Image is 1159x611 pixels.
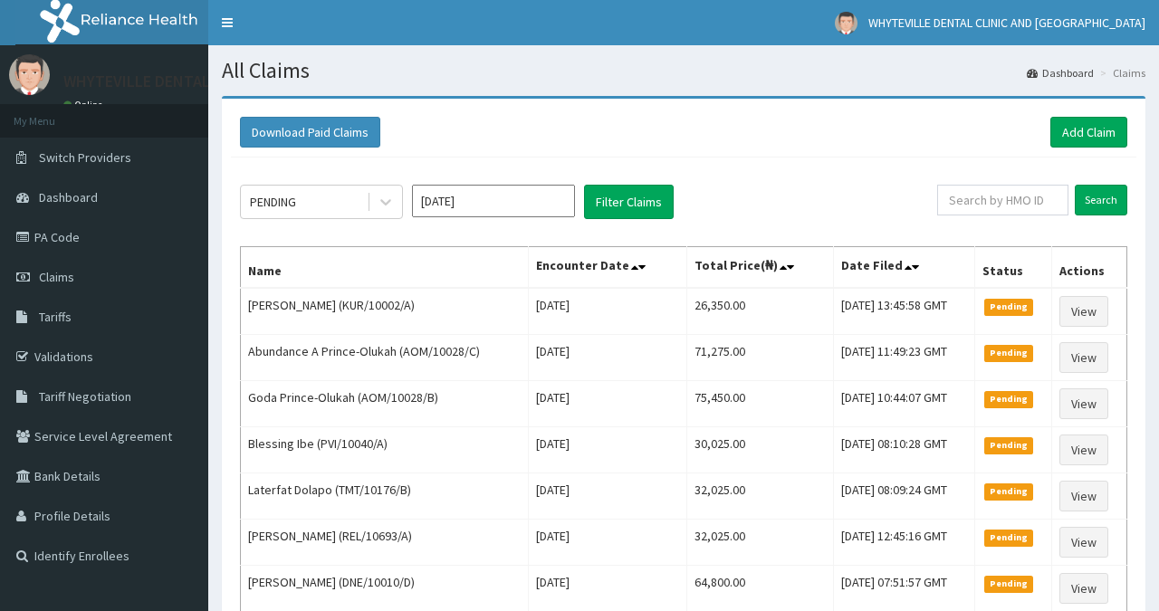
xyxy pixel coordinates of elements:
[1096,65,1145,81] li: Claims
[528,520,686,566] td: [DATE]
[686,247,833,289] th: Total Price(₦)
[241,381,529,427] td: Goda Prince-Olukah (AOM/10028/B)
[250,193,296,211] div: PENDING
[412,185,575,217] input: Select Month and Year
[1059,573,1108,604] a: View
[528,473,686,520] td: [DATE]
[686,381,833,427] td: 75,450.00
[39,388,131,405] span: Tariff Negotiation
[1059,481,1108,511] a: View
[241,335,529,381] td: Abundance A Prince-Olukah (AOM/10028/C)
[528,288,686,335] td: [DATE]
[984,437,1034,453] span: Pending
[833,520,974,566] td: [DATE] 12:45:16 GMT
[937,185,1068,215] input: Search by HMO ID
[1050,117,1127,148] a: Add Claim
[1027,65,1094,81] a: Dashboard
[39,189,98,205] span: Dashboard
[1059,434,1108,465] a: View
[584,185,674,219] button: Filter Claims
[984,483,1034,500] span: Pending
[835,12,857,34] img: User Image
[241,247,529,289] th: Name
[39,309,72,325] span: Tariffs
[63,73,446,90] p: WHYTEVILLE DENTAL CLINIC AND [GEOGRAPHIC_DATA]
[833,247,974,289] th: Date Filed
[63,99,107,111] a: Online
[9,54,50,95] img: User Image
[241,473,529,520] td: Laterfat Dolapo (TMT/10176/B)
[1075,185,1127,215] input: Search
[241,288,529,335] td: [PERSON_NAME] (KUR/10002/A)
[1059,388,1108,419] a: View
[241,427,529,473] td: Blessing Ibe (PVI/10040/A)
[686,288,833,335] td: 26,350.00
[974,247,1052,289] th: Status
[39,269,74,285] span: Claims
[528,427,686,473] td: [DATE]
[833,288,974,335] td: [DATE] 13:45:58 GMT
[1059,296,1108,327] a: View
[686,520,833,566] td: 32,025.00
[1059,342,1108,373] a: View
[528,247,686,289] th: Encounter Date
[1059,527,1108,558] a: View
[1052,247,1127,289] th: Actions
[241,520,529,566] td: [PERSON_NAME] (REL/10693/A)
[833,427,974,473] td: [DATE] 08:10:28 GMT
[984,576,1034,592] span: Pending
[868,14,1145,31] span: WHYTEVILLE DENTAL CLINIC AND [GEOGRAPHIC_DATA]
[528,381,686,427] td: [DATE]
[528,335,686,381] td: [DATE]
[39,149,131,166] span: Switch Providers
[833,381,974,427] td: [DATE] 10:44:07 GMT
[833,473,974,520] td: [DATE] 08:09:24 GMT
[222,59,1145,82] h1: All Claims
[984,345,1034,361] span: Pending
[984,530,1034,546] span: Pending
[833,335,974,381] td: [DATE] 11:49:23 GMT
[984,299,1034,315] span: Pending
[240,117,380,148] button: Download Paid Claims
[686,335,833,381] td: 71,275.00
[686,427,833,473] td: 30,025.00
[686,473,833,520] td: 32,025.00
[984,391,1034,407] span: Pending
